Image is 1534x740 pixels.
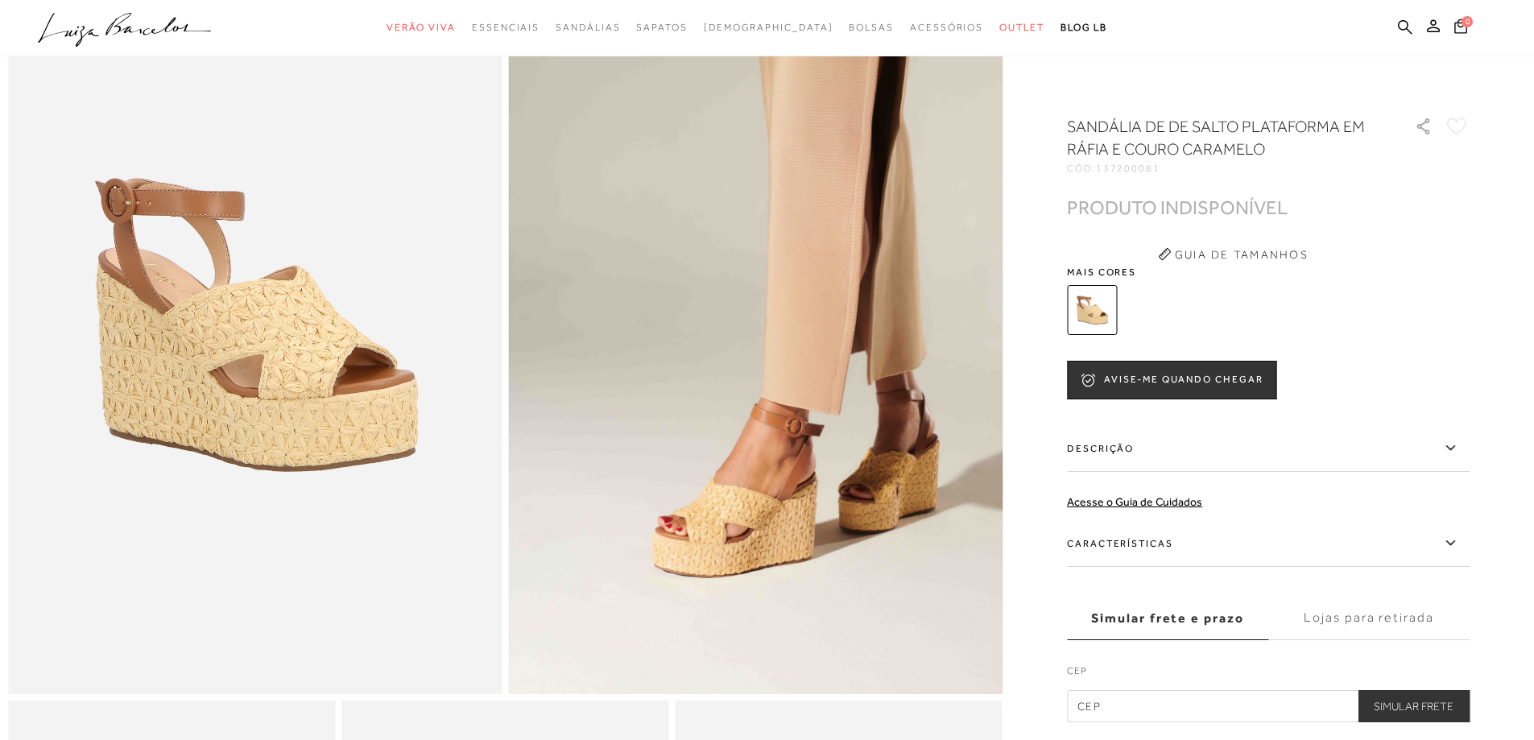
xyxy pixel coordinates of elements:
[1462,16,1473,27] span: 0
[1067,361,1276,399] button: AVISE-ME QUANDO CHEGAR
[704,22,833,33] span: [DEMOGRAPHIC_DATA]
[387,13,456,43] a: categoryNavScreenReaderText
[910,22,983,33] span: Acessórios
[1067,520,1470,567] label: Características
[1067,115,1369,160] h1: SANDÁLIA DE DE SALTO PLATAFORMA EM RÁFIA E COURO CARAMELO
[387,22,456,33] span: Verão Viva
[999,22,1044,33] span: Outlet
[1061,13,1107,43] a: BLOG LB
[1358,690,1470,722] button: Simular Frete
[472,22,540,33] span: Essenciais
[704,13,833,43] a: noSubCategoriesText
[1449,18,1472,39] button: 0
[999,13,1044,43] a: categoryNavScreenReaderText
[1067,664,1470,686] label: CEP
[849,22,894,33] span: Bolsas
[1096,163,1160,174] span: 137200081
[556,13,620,43] a: categoryNavScreenReaderText
[910,13,983,43] a: categoryNavScreenReaderText
[1268,597,1470,640] label: Lojas para retirada
[849,13,894,43] a: categoryNavScreenReaderText
[636,22,687,33] span: Sapatos
[1067,267,1470,277] span: Mais cores
[1067,285,1117,335] img: SANDÁLIA DE DE SALTO PLATAFORMA EM RÁFIA E COURO CARAMELO
[472,13,540,43] a: categoryNavScreenReaderText
[1067,597,1268,640] label: Simular frete e prazo
[1067,495,1202,508] a: Acesse o Guia de Cuidados
[1061,22,1107,33] span: BLOG LB
[636,13,687,43] a: categoryNavScreenReaderText
[1067,199,1288,216] div: PRODUTO INDISPONÍVEL
[1067,690,1470,722] input: CEP
[1152,242,1313,267] button: Guia de Tamanhos
[1067,163,1389,173] div: CÓD:
[1067,425,1470,472] label: Descrição
[556,22,620,33] span: Sandálias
